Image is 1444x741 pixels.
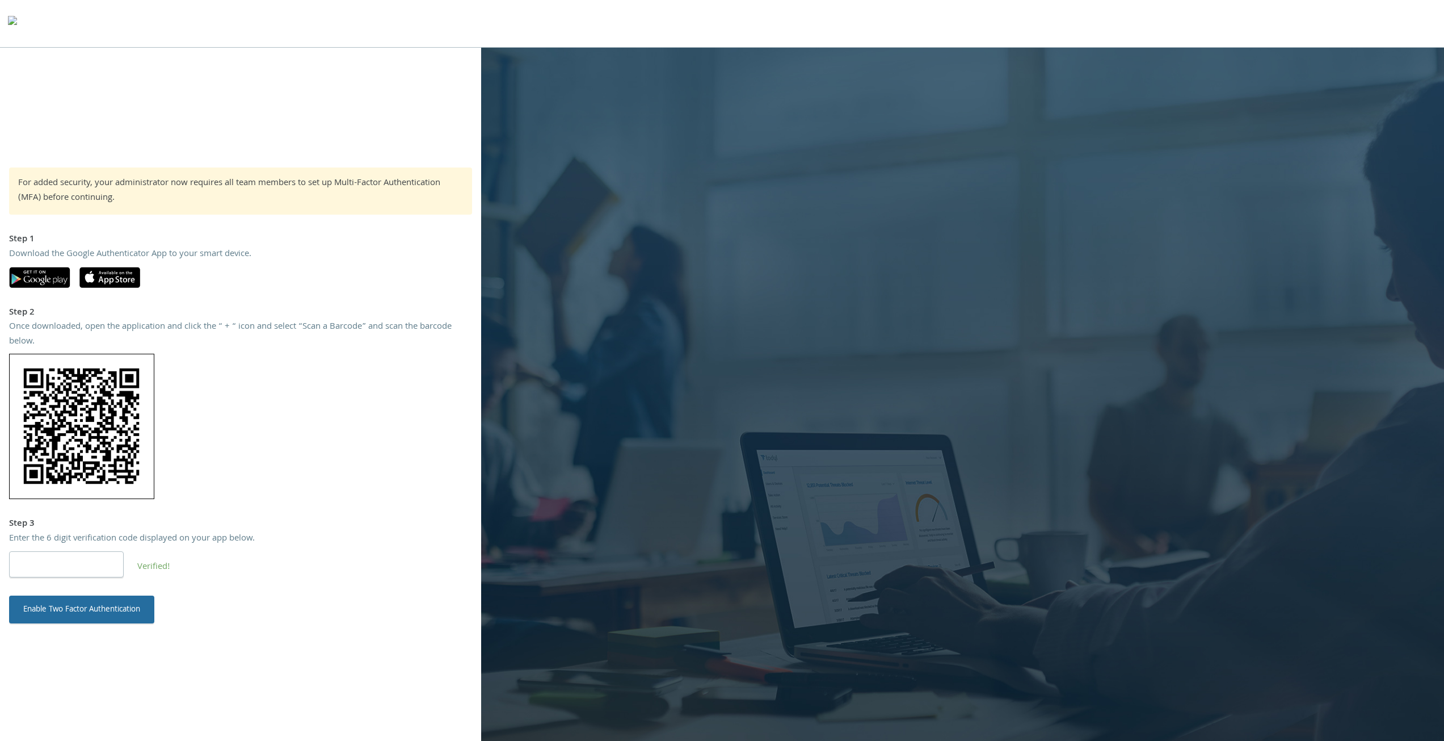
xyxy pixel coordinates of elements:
div: For added security, your administrator now requires all team members to set up Multi-Factor Authe... [18,177,463,206]
div: Enter the 6 digit verification code displayed on your app below. [9,532,472,547]
strong: Step 3 [9,517,35,531]
strong: Step 2 [9,305,35,320]
strong: Step 1 [9,232,35,247]
img: google-play.svg [9,267,70,288]
img: apple-app-store.svg [79,267,140,288]
button: Enable Two Factor Authentication [9,596,154,623]
img: S9QguHyITGAAAAAASUVORK5CYII= [9,354,154,499]
div: Download the Google Authenticator App to your smart device. [9,248,472,262]
span: Verified! [137,560,170,575]
img: todyl-logo-dark.svg [8,12,17,35]
div: Once downloaded, open the application and click the “ + “ icon and select “Scan a Barcode” and sc... [9,320,472,349]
